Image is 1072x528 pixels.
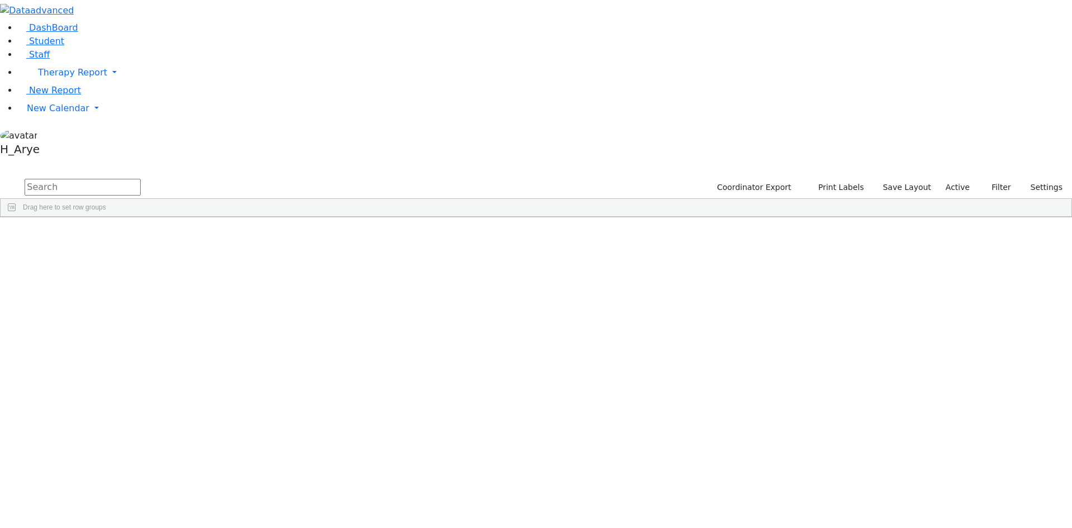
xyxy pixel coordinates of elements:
span: New Calendar [27,103,89,113]
a: Student [18,36,64,46]
span: New Report [29,85,81,96]
a: DashBoard [18,22,78,33]
span: Student [29,36,64,46]
a: New Calendar [18,97,1072,120]
span: Therapy Report [38,67,107,78]
span: Drag here to set row groups [23,203,106,211]
button: Filter [977,179,1016,196]
button: Coordinator Export [710,179,796,196]
label: Active [941,179,975,196]
button: Save Layout [878,179,936,196]
button: Settings [1016,179,1068,196]
a: Therapy Report [18,61,1072,84]
a: New Report [18,85,81,96]
input: Search [25,179,141,196]
span: DashBoard [29,22,78,33]
a: Staff [18,49,50,60]
button: Print Labels [805,179,869,196]
span: Staff [29,49,50,60]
